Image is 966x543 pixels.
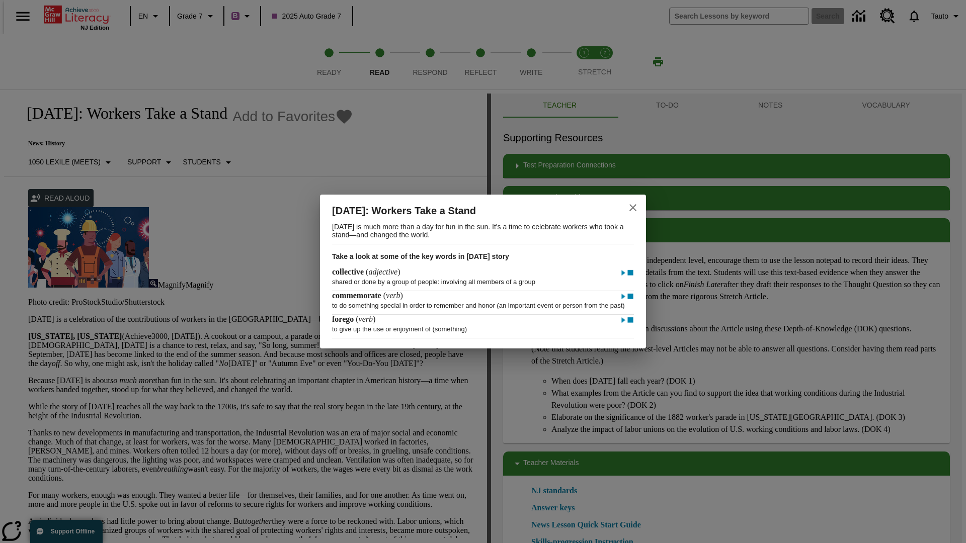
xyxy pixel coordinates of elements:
img: Play - collective [620,268,627,278]
img: Stop - collective [627,268,634,278]
span: verb [386,291,400,300]
span: verb [359,315,373,323]
p: shared or done by a group of people: involving all members of a group [332,273,634,286]
span: commemorate [332,291,383,300]
h4: ( ) [332,267,400,277]
img: Play - commemorate [620,292,627,302]
button: close [621,196,645,220]
p: [DATE] is much more than a day for fun in the sun. It's a time to celebrate workers who took a st... [332,219,634,244]
img: Play - forego [620,315,627,325]
p: to give up the use or enjoyment of (something) [332,320,634,333]
span: adjective [368,267,397,276]
img: Stop - commemorate [627,292,634,302]
h4: ( ) [332,291,403,300]
span: collective [332,267,366,276]
h3: Take a look at some of the key words in [DATE] story [332,244,634,267]
img: Stop - forego [627,315,634,325]
h2: [DATE]: Workers Take a Stand [332,203,604,219]
span: forego [332,315,356,323]
h4: ( ) [332,315,375,324]
p: to do something special in order to remember and honor (an important event or person from the past) [332,297,634,309]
